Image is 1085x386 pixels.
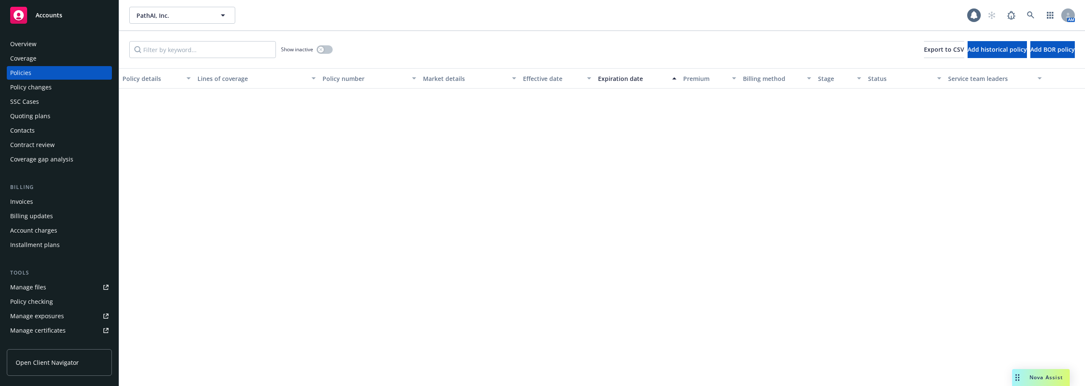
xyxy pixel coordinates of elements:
a: Manage files [7,280,112,294]
a: Invoices [7,195,112,208]
div: Billing updates [10,209,53,223]
a: Accounts [7,3,112,27]
div: Manage exposures [10,309,64,323]
a: Contract review [7,138,112,152]
div: Contract review [10,138,55,152]
div: Billing method [743,74,802,83]
button: Policy details [119,68,194,89]
div: Lines of coverage [198,74,306,83]
a: Manage certificates [7,324,112,337]
button: Export to CSV [924,41,964,58]
a: Coverage gap analysis [7,153,112,166]
div: Expiration date [598,74,667,83]
div: Coverage [10,52,36,65]
a: Overview [7,37,112,51]
a: Manage claims [7,338,112,352]
span: Open Client Navigator [16,358,79,367]
div: Manage certificates [10,324,66,337]
a: Contacts [7,124,112,137]
div: Policy details [122,74,181,83]
button: Policy number [319,68,419,89]
a: Search [1022,7,1039,24]
div: Billing [7,183,112,192]
div: Manage files [10,280,46,294]
button: Billing method [740,68,815,89]
div: Contacts [10,124,35,137]
div: Drag to move [1012,369,1023,386]
a: Report a Bug [1003,7,1020,24]
div: Invoices [10,195,33,208]
div: Premium [683,74,727,83]
button: Add BOR policy [1030,41,1075,58]
button: Nova Assist [1012,369,1070,386]
button: Premium [680,68,740,89]
span: Add historical policy [968,45,1027,53]
a: Billing updates [7,209,112,223]
div: Policy checking [10,295,53,308]
a: Policy checking [7,295,112,308]
span: Show inactive [281,46,313,53]
div: Coverage gap analysis [10,153,73,166]
div: Service team leaders [948,74,1032,83]
div: Policies [10,66,31,80]
button: Market details [420,68,520,89]
div: Market details [423,74,507,83]
button: Effective date [520,68,595,89]
button: Lines of coverage [194,68,319,89]
div: SSC Cases [10,95,39,108]
a: Switch app [1042,7,1059,24]
div: Account charges [10,224,57,237]
a: Installment plans [7,238,112,252]
div: Stage [818,74,852,83]
button: PathAI, Inc. [129,7,235,24]
span: Accounts [36,12,62,19]
div: Quoting plans [10,109,50,123]
div: Policy changes [10,81,52,94]
button: Stage [815,68,865,89]
div: Manage claims [10,338,53,352]
button: Service team leaders [945,68,1045,89]
span: Export to CSV [924,45,964,53]
div: Status [868,74,932,83]
a: Start snowing [983,7,1000,24]
span: PathAI, Inc. [136,11,210,20]
a: Quoting plans [7,109,112,123]
input: Filter by keyword... [129,41,276,58]
div: Overview [10,37,36,51]
a: Policies [7,66,112,80]
a: Coverage [7,52,112,65]
div: Effective date [523,74,582,83]
a: Account charges [7,224,112,237]
button: Add historical policy [968,41,1027,58]
a: SSC Cases [7,95,112,108]
div: Installment plans [10,238,60,252]
span: Add BOR policy [1030,45,1075,53]
div: Tools [7,269,112,277]
button: Status [865,68,945,89]
a: Manage exposures [7,309,112,323]
div: Policy number [323,74,406,83]
button: Expiration date [595,68,680,89]
a: Policy changes [7,81,112,94]
span: Nova Assist [1029,374,1063,381]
